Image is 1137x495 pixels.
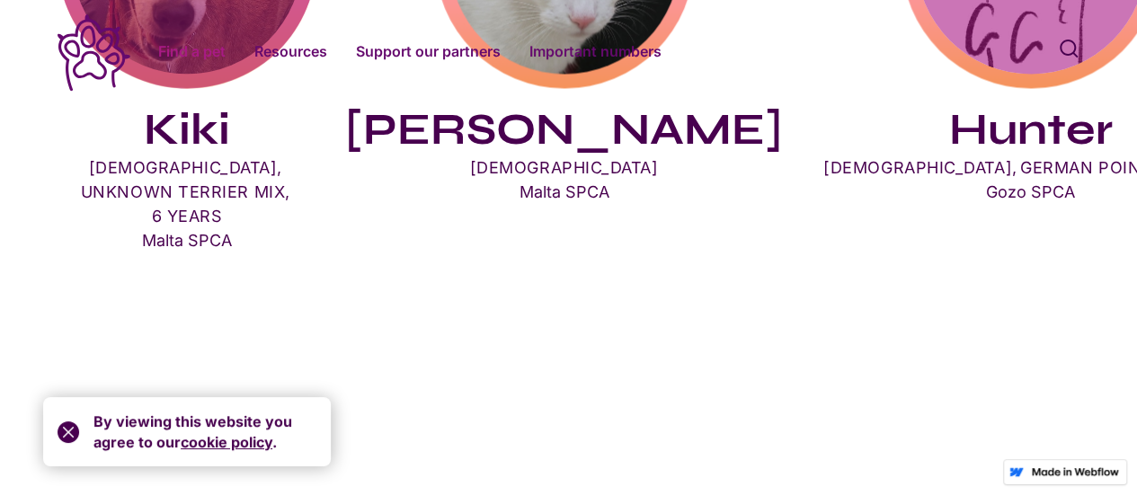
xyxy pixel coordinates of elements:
[142,227,232,252] div: Malta SPCA
[277,157,282,177] div: ,
[81,179,285,203] div: Unknown terrier mix
[152,203,223,227] div: 6 years
[181,433,272,451] a: cookie policy
[144,102,230,155] h3: Kiki
[345,102,783,155] h3: [PERSON_NAME]
[1012,157,1017,177] div: ,
[949,102,1113,155] h3: Hunter
[93,411,316,452] div: By viewing this website you agree to our .
[89,155,278,179] div: [DEMOGRAPHIC_DATA]
[823,155,1012,179] div: [DEMOGRAPHIC_DATA]
[986,179,1075,203] div: Gozo SPCA
[356,40,501,62] a: Support our partners
[285,181,290,201] div: ,
[529,40,662,62] a: Important numbers
[470,155,659,179] div: [DEMOGRAPHIC_DATA]
[254,40,327,62] a: Resources
[520,179,609,203] div: Malta SPCA
[158,40,226,62] a: Find a pet
[1031,467,1119,476] img: Made in Webflow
